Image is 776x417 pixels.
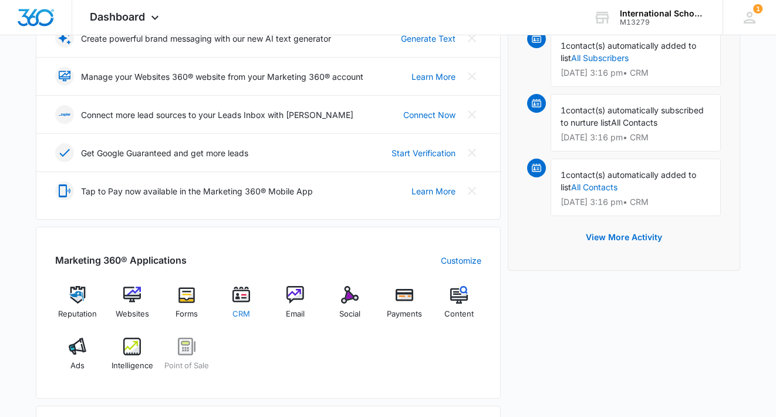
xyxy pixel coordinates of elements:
span: Reputation [58,308,97,320]
span: 1 [561,41,566,51]
p: Connect more lead sources to your Leads Inbox with [PERSON_NAME] [81,109,353,121]
a: All Contacts [571,182,618,192]
span: 1 [561,170,566,180]
a: Ads [55,338,100,380]
a: Content [436,286,481,328]
div: account name [620,9,706,18]
p: [DATE] 3:16 pm • CRM [561,133,711,142]
span: 1 [753,4,762,14]
span: contact(s) automatically added to list [561,170,696,192]
button: View More Activity [574,223,674,251]
p: [DATE] 3:16 pm • CRM [561,69,711,77]
a: Generate Text [401,32,456,45]
h2: Marketing 360® Applications [55,253,187,267]
span: Email [286,308,305,320]
div: notifications count [753,4,762,14]
span: Websites [116,308,149,320]
p: Tap to Pay now available in the Marketing 360® Mobile App [81,185,313,197]
p: Create powerful brand messaging with our new AI text generator [81,32,331,45]
a: All Subscribers [571,53,629,63]
span: All Contacts [611,117,657,127]
a: Start Verification [392,147,456,159]
span: CRM [232,308,250,320]
span: Social [339,308,360,320]
span: 1 [561,105,566,115]
p: Get Google Guaranteed and get more leads [81,147,248,159]
a: Learn More [411,185,456,197]
button: Close [463,181,481,200]
span: contact(s) automatically subscribed to nurture list [561,105,704,127]
button: Close [463,143,481,162]
span: Intelligence [112,360,153,372]
a: Websites [110,286,155,328]
span: Dashboard [90,11,145,23]
span: Payments [387,308,422,320]
a: Email [273,286,318,328]
a: Intelligence [110,338,155,380]
span: Forms [176,308,198,320]
a: Learn More [411,70,456,83]
button: Close [463,67,481,86]
button: Close [463,105,481,124]
a: Payments [382,286,427,328]
span: contact(s) automatically added to list [561,41,696,63]
a: Connect Now [403,109,456,121]
span: Point of Sale [164,360,209,372]
a: Reputation [55,286,100,328]
span: Ads [70,360,85,372]
div: account id [620,18,706,26]
a: Social [328,286,373,328]
a: Forms [164,286,210,328]
a: Customize [441,254,481,267]
a: CRM [218,286,264,328]
span: Content [444,308,474,320]
a: Point of Sale [164,338,210,380]
p: [DATE] 3:16 pm • CRM [561,198,711,206]
p: Manage your Websites 360® website from your Marketing 360® account [81,70,363,83]
button: Close [463,29,481,48]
